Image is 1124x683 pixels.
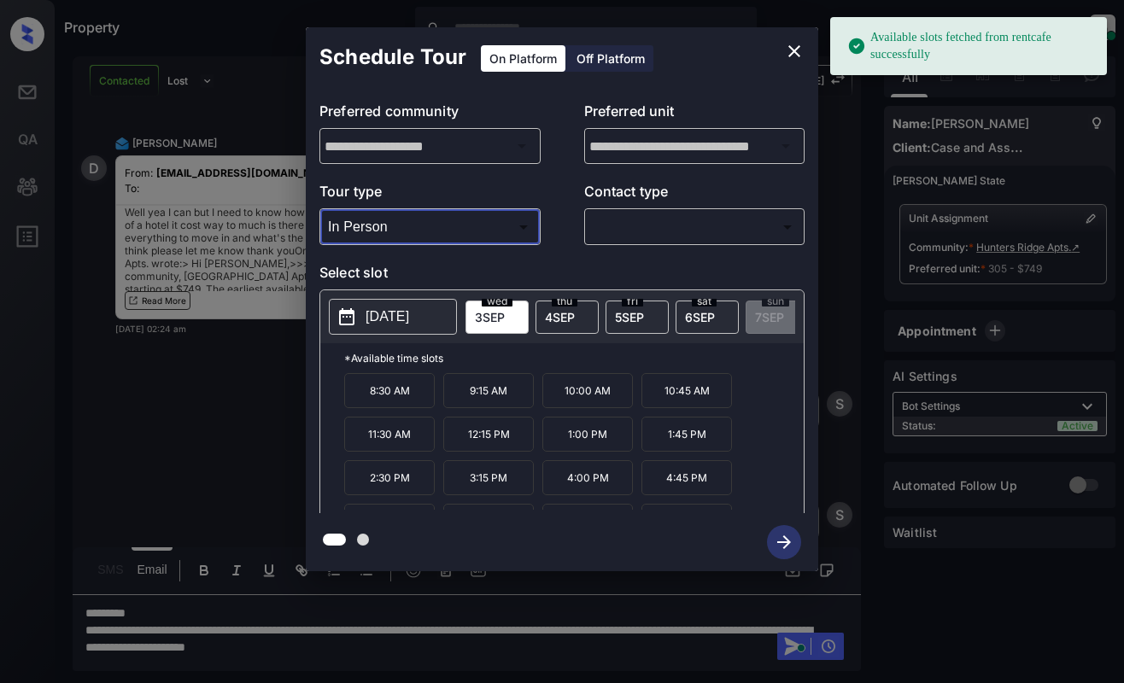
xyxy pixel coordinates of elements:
[641,460,732,495] p: 4:45 PM
[319,101,541,128] p: Preferred community
[552,296,577,306] span: thu
[568,45,653,72] div: Off Platform
[482,296,512,306] span: wed
[622,296,643,306] span: fri
[443,504,534,539] p: 9:30 AM
[344,504,435,539] p: 8:45 AM
[443,460,534,495] p: 3:15 PM
[324,213,536,241] div: In Person
[641,504,732,539] p: 11:00 AM
[366,306,409,327] p: [DATE]
[777,34,811,68] button: close
[542,417,633,452] p: 1:00 PM
[641,373,732,408] p: 10:45 AM
[847,22,1093,70] div: Available slots fetched from rentcafe successfully
[481,45,565,72] div: On Platform
[542,504,633,539] p: 10:15 AM
[536,301,599,334] div: date-select
[615,310,644,324] span: 5 SEP
[443,417,534,452] p: 12:15 PM
[344,373,435,408] p: 8:30 AM
[344,460,435,495] p: 2:30 PM
[757,520,811,564] button: btn-next
[584,181,805,208] p: Contact type
[542,460,633,495] p: 4:00 PM
[344,417,435,452] p: 11:30 AM
[676,301,739,334] div: date-select
[329,299,457,335] button: [DATE]
[319,262,805,289] p: Select slot
[443,373,534,408] p: 9:15 AM
[685,310,715,324] span: 6 SEP
[545,310,575,324] span: 4 SEP
[344,343,804,373] p: *Available time slots
[641,417,732,452] p: 1:45 PM
[306,27,480,87] h2: Schedule Tour
[542,373,633,408] p: 10:00 AM
[465,301,529,334] div: date-select
[692,296,717,306] span: sat
[475,310,505,324] span: 3 SEP
[584,101,805,128] p: Preferred unit
[606,301,669,334] div: date-select
[319,181,541,208] p: Tour type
